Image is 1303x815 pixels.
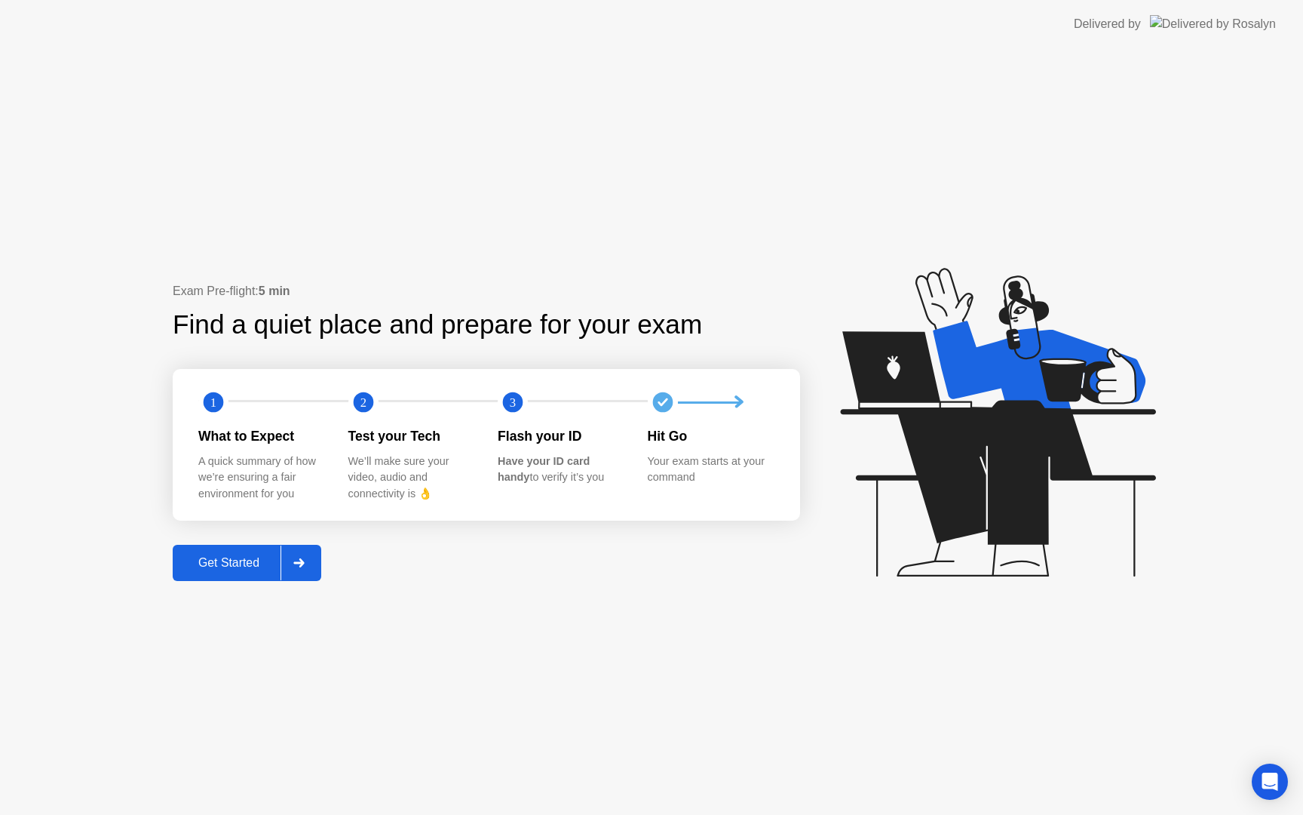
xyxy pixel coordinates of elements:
[648,426,774,446] div: Hit Go
[1150,15,1276,32] img: Delivered by Rosalyn
[259,284,290,297] b: 5 min
[498,454,624,486] div: to verify it’s you
[1074,15,1141,33] div: Delivered by
[348,454,474,503] div: We’ll make sure your video, audio and connectivity is 👌
[198,454,324,503] div: A quick summary of how we’re ensuring a fair environment for you
[360,395,366,410] text: 2
[173,305,704,345] div: Find a quiet place and prepare for your exam
[498,455,590,484] b: Have your ID card handy
[198,426,324,446] div: What to Expect
[173,545,321,581] button: Get Started
[498,426,624,446] div: Flash your ID
[177,556,281,570] div: Get Started
[210,395,216,410] text: 1
[173,282,800,300] div: Exam Pre-flight:
[648,454,774,486] div: Your exam starts at your command
[1252,764,1288,800] div: Open Intercom Messenger
[510,395,516,410] text: 3
[348,426,474,446] div: Test your Tech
